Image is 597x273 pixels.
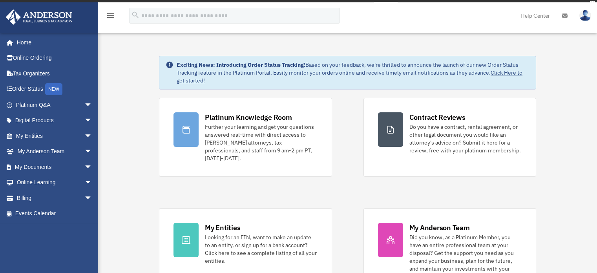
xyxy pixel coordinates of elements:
[45,83,62,95] div: NEW
[5,50,104,66] a: Online Ordering
[199,2,371,11] div: Get a chance to win 6 months of Platinum for free just by filling out this
[363,98,536,177] a: Contract Reviews Do you have a contract, rental agreement, or other legal document you would like...
[84,159,100,175] span: arrow_drop_down
[409,223,470,233] div: My Anderson Team
[205,223,240,233] div: My Entities
[5,97,104,113] a: Platinum Q&Aarrow_drop_down
[5,128,104,144] a: My Entitiesarrow_drop_down
[579,10,591,21] img: User Pic
[5,113,104,128] a: Digital Productsarrow_drop_down
[5,190,104,206] a: Billingarrow_drop_down
[131,11,140,19] i: search
[409,123,522,154] div: Do you have a contract, rental agreement, or other legal document you would like an attorney's ad...
[590,1,595,6] div: close
[205,112,292,122] div: Platinum Knowledge Room
[106,14,115,20] a: menu
[177,69,522,84] a: Click Here to get started!
[205,233,317,265] div: Looking for an EIN, want to make an update to an entity, or sign up for a bank account? Click her...
[84,97,100,113] span: arrow_drop_down
[5,159,104,175] a: My Documentsarrow_drop_down
[5,175,104,191] a: Online Learningarrow_drop_down
[4,9,75,25] img: Anderson Advisors Platinum Portal
[177,61,305,68] strong: Exciting News: Introducing Order Status Tracking!
[5,144,104,159] a: My Anderson Teamarrow_drop_down
[84,128,100,144] span: arrow_drop_down
[374,2,398,11] a: survey
[5,35,100,50] a: Home
[5,66,104,81] a: Tax Organizers
[159,98,332,177] a: Platinum Knowledge Room Further your learning and get your questions answered real-time with dire...
[106,11,115,20] i: menu
[205,123,317,162] div: Further your learning and get your questions answered real-time with direct access to [PERSON_NAM...
[5,206,104,222] a: Events Calendar
[84,113,100,129] span: arrow_drop_down
[5,81,104,97] a: Order StatusNEW
[84,175,100,191] span: arrow_drop_down
[84,144,100,160] span: arrow_drop_down
[84,190,100,206] span: arrow_drop_down
[409,112,466,122] div: Contract Reviews
[177,61,529,84] div: Based on your feedback, we're thrilled to announce the launch of our new Order Status Tracking fe...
